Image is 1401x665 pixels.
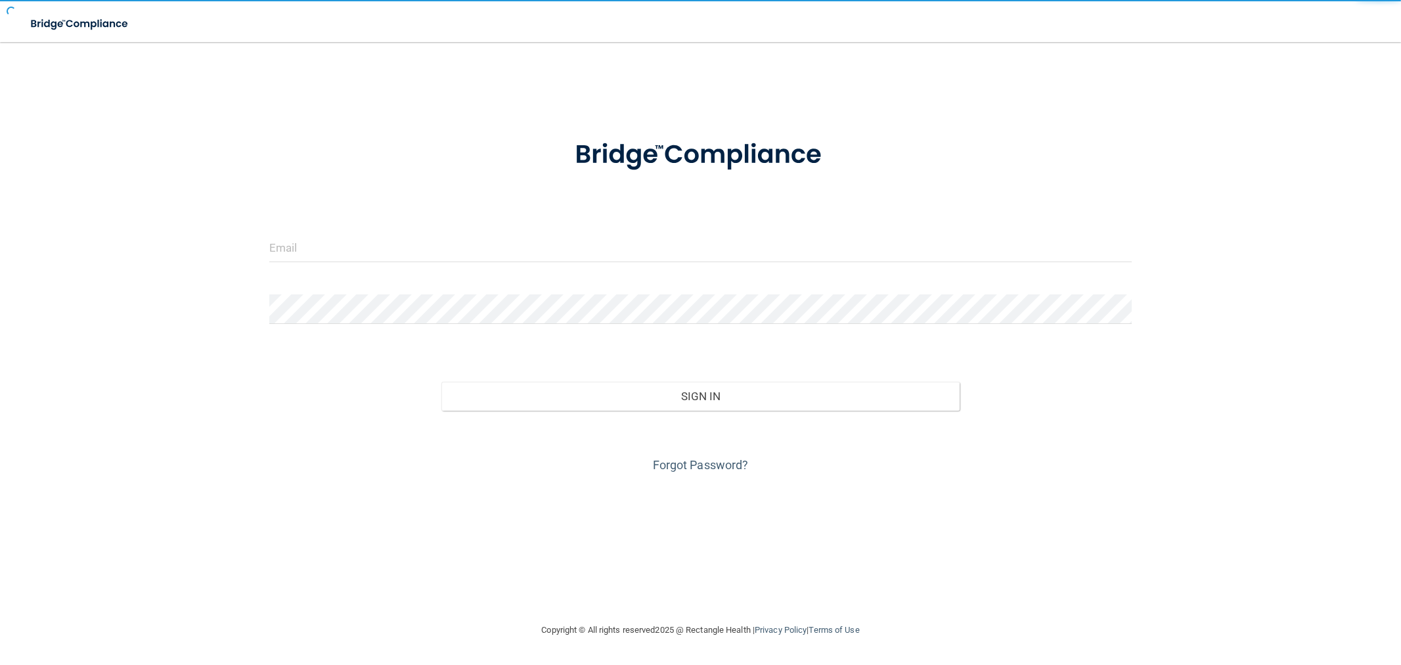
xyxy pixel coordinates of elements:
[20,11,141,37] img: bridge_compliance_login_screen.278c3ca4.svg
[461,609,941,651] div: Copyright © All rights reserved 2025 @ Rectangle Health | |
[269,233,1132,262] input: Email
[441,382,959,411] button: Sign In
[755,625,807,635] a: Privacy Policy
[548,121,854,189] img: bridge_compliance_login_screen.278c3ca4.svg
[653,458,749,472] a: Forgot Password?
[809,625,859,635] a: Terms of Use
